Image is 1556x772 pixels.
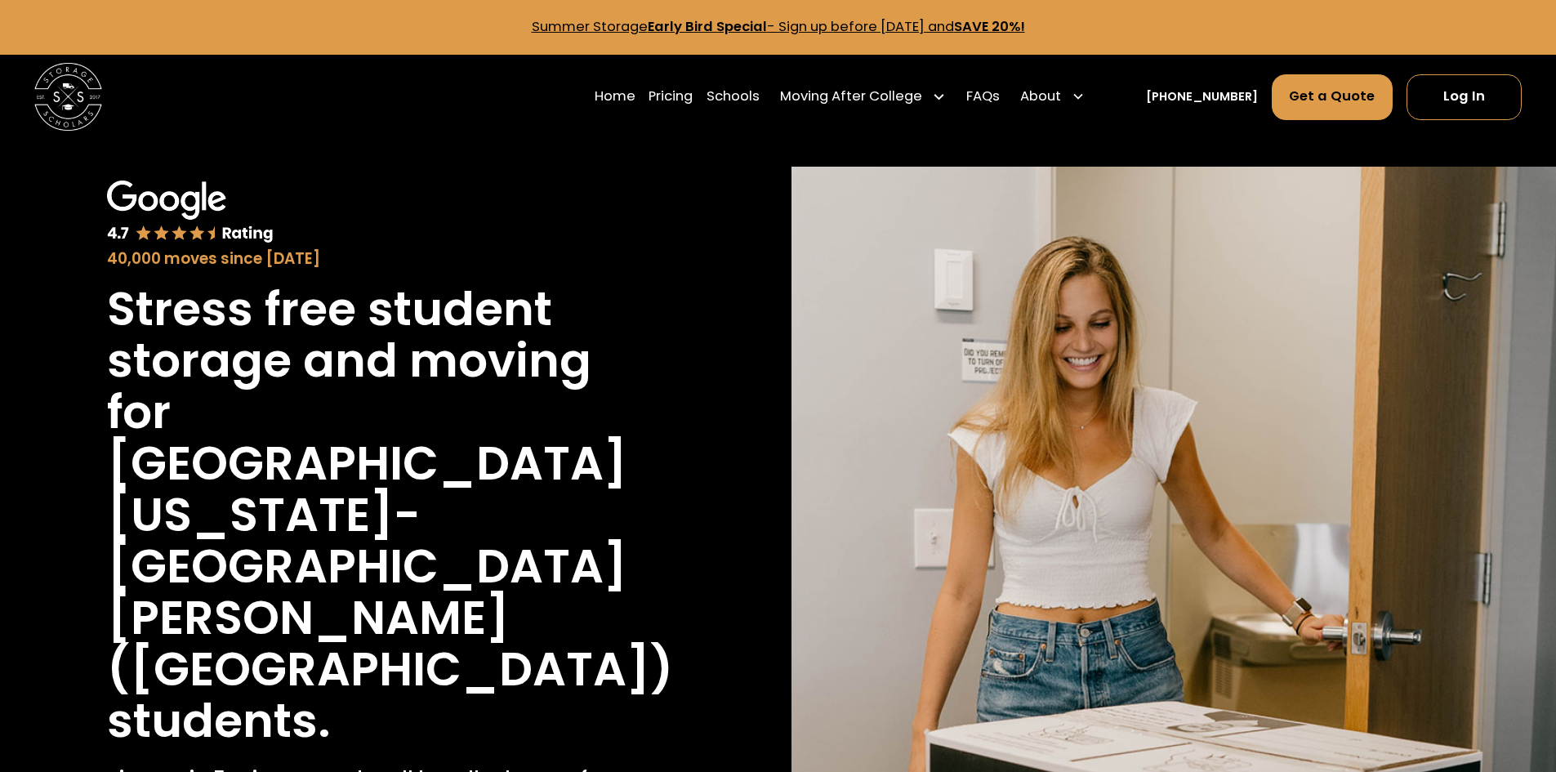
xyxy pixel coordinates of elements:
[34,63,102,131] a: home
[1020,87,1061,107] div: About
[107,181,274,244] img: Google 4.7 star rating
[954,17,1025,36] strong: SAVE 20%!
[780,87,922,107] div: Moving After College
[707,73,760,120] a: Schools
[1014,73,1092,120] div: About
[966,73,1000,120] a: FAQs
[107,248,658,270] div: 40,000 moves since [DATE]
[107,695,331,747] h1: students.
[1272,74,1393,120] a: Get a Quote
[595,73,635,120] a: Home
[34,63,102,131] img: Storage Scholars main logo
[1146,88,1258,106] a: [PHONE_NUMBER]
[1407,74,1522,120] a: Log In
[648,17,767,36] strong: Early Bird Special
[774,73,953,120] div: Moving After College
[532,17,1025,36] a: Summer StorageEarly Bird Special- Sign up before [DATE] andSAVE 20%!
[649,73,693,120] a: Pricing
[107,438,673,695] h1: [GEOGRAPHIC_DATA][US_STATE]-[GEOGRAPHIC_DATA][PERSON_NAME] ([GEOGRAPHIC_DATA])
[107,283,658,438] h1: Stress free student storage and moving for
